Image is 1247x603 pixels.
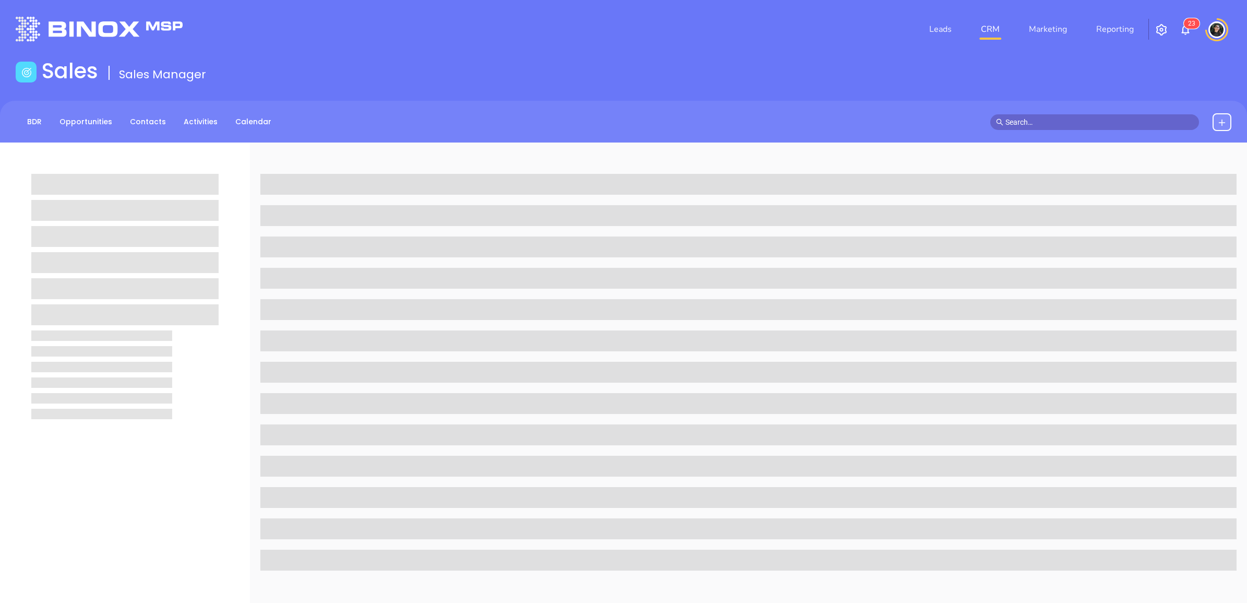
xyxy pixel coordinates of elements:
[1005,116,1193,128] input: Search…
[925,19,956,40] a: Leads
[1155,23,1168,36] img: iconSetting
[996,119,1003,126] span: search
[42,58,98,84] h1: Sales
[119,66,206,82] span: Sales Manager
[1208,21,1225,38] img: user
[1025,19,1071,40] a: Marketing
[1179,23,1192,36] img: iconNotification
[1188,20,1192,27] span: 2
[1192,20,1195,27] span: 3
[53,113,118,131] a: Opportunities
[1184,18,1200,29] sup: 23
[977,19,1004,40] a: CRM
[229,113,278,131] a: Calendar
[177,113,224,131] a: Activities
[1092,19,1138,40] a: Reporting
[16,17,183,41] img: logo
[124,113,172,131] a: Contacts
[21,113,48,131] a: BDR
